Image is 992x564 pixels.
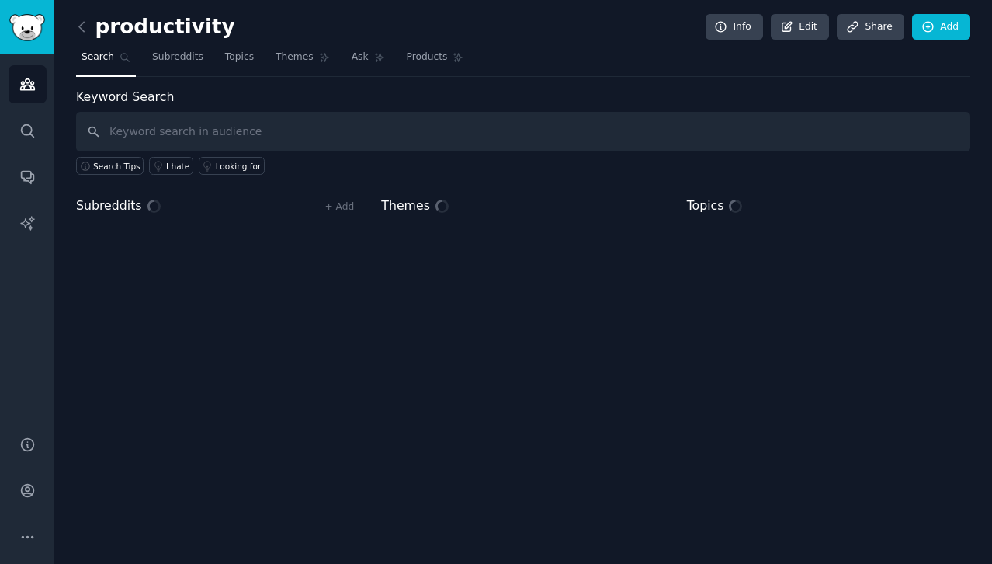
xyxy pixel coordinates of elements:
[324,201,354,212] a: + Add
[276,50,314,64] span: Themes
[76,15,235,40] h2: productivity
[270,45,335,77] a: Themes
[216,161,262,172] div: Looking for
[149,157,193,175] a: I hate
[687,197,724,216] span: Topics
[220,45,259,77] a: Topics
[76,197,142,216] span: Subreddits
[152,50,203,64] span: Subreddits
[407,50,448,64] span: Products
[401,45,470,77] a: Products
[837,14,904,40] a: Share
[76,157,144,175] button: Search Tips
[199,157,265,175] a: Looking for
[166,161,189,172] div: I hate
[706,14,763,40] a: Info
[9,14,45,41] img: GummySearch logo
[76,45,136,77] a: Search
[76,112,970,151] input: Keyword search in audience
[381,197,430,216] span: Themes
[346,45,390,77] a: Ask
[912,14,970,40] a: Add
[82,50,114,64] span: Search
[76,89,174,104] label: Keyword Search
[147,45,209,77] a: Subreddits
[352,50,369,64] span: Ask
[225,50,254,64] span: Topics
[771,14,829,40] a: Edit
[93,161,140,172] span: Search Tips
